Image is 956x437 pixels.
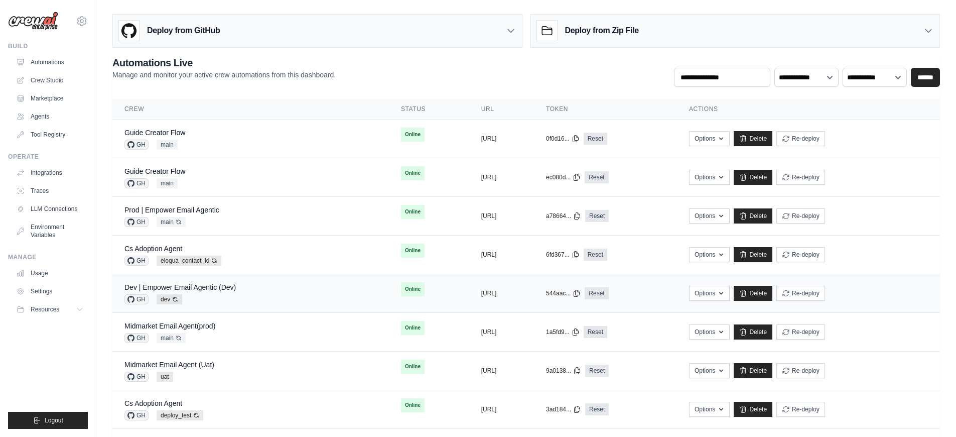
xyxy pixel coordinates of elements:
a: Cs Adoption Agent [124,245,182,253]
a: Midmarket Email Agent(prod) [124,322,215,330]
button: Options [689,286,730,301]
h3: Deploy from Zip File [565,25,639,37]
a: Delete [734,363,772,378]
a: Agents [12,108,88,125]
button: Logout [8,412,88,429]
a: Delete [734,324,772,340]
button: 3ad184... [546,405,581,413]
button: Re-deploy [776,402,825,417]
a: LLM Connections [12,201,88,217]
span: GH [124,294,149,304]
h3: Deploy from GitHub [147,25,220,37]
button: Re-deploy [776,324,825,340]
img: Logo [8,12,58,31]
a: Reset [585,171,608,183]
a: Integrations [12,165,88,181]
span: GH [124,372,149,382]
span: deploy_test [157,410,203,420]
span: Online [401,205,425,219]
span: Online [401,360,425,374]
button: Re-deploy [776,247,825,262]
a: Prod | Empower Email Agentic [124,206,219,214]
span: Online [401,321,425,335]
button: Options [689,363,730,378]
th: Actions [677,99,940,120]
span: Online [401,244,425,258]
a: Delete [734,131,772,146]
button: Options [689,131,730,146]
a: Delete [734,247,772,262]
th: URL [469,99,534,120]
a: Traces [12,183,88,199]
span: main [157,217,186,227]
span: main [157,178,178,188]
a: Crew Studio [12,72,88,88]
a: Delete [734,208,772,224]
a: Cs Adoption Agent [124,399,182,407]
a: Reset [584,326,607,338]
button: Re-deploy [776,208,825,224]
span: Online [401,128,425,142]
span: Online [401,282,425,296]
a: Midmarket Email Agent (Uat) [124,361,214,369]
button: Re-deploy [776,286,825,301]
a: Tool Registry [12,127,88,143]
a: Usage [12,265,88,281]
th: Crew [112,99,389,120]
a: Settings [12,283,88,299]
a: Delete [734,286,772,301]
span: Logout [45,416,63,424]
p: Manage and monitor your active crew automations from this dashboard. [112,70,336,80]
a: Marketplace [12,90,88,106]
a: Delete [734,170,772,185]
th: Token [534,99,677,120]
a: Reset [585,210,609,222]
span: Online [401,166,425,180]
span: Online [401,398,425,412]
iframe: Chat Widget [906,389,956,437]
th: Status [389,99,469,120]
span: GH [124,410,149,420]
button: 9a0138... [546,367,581,375]
button: Re-deploy [776,170,825,185]
button: 544aac... [546,289,581,297]
a: Environment Variables [12,219,88,243]
button: Options [689,247,730,262]
span: GH [124,256,149,266]
span: GH [124,217,149,227]
button: Options [689,170,730,185]
button: 6fd367... [546,251,580,259]
span: GH [124,333,149,343]
a: Reset [584,133,607,145]
a: Reset [585,287,608,299]
span: eloqua_contact_id [157,256,221,266]
button: Options [689,324,730,340]
button: Re-deploy [776,363,825,378]
button: 1a5fd9... [546,328,580,336]
a: Guide Creator Flow [124,167,185,175]
button: Re-deploy [776,131,825,146]
div: Build [8,42,88,50]
span: main [157,140,178,150]
a: Reset [585,365,609,377]
span: main [157,333,186,343]
button: Resources [12,301,88,317]
span: Resources [31,305,59,313]
img: GitHub Logo [119,21,139,41]
a: Delete [734,402,772,417]
span: GH [124,140,149,150]
div: Operate [8,153,88,161]
a: Guide Creator Flow [124,129,185,137]
h2: Automations Live [112,56,336,70]
button: ec080d... [546,173,581,181]
a: Reset [585,403,609,415]
span: uat [157,372,173,382]
span: dev [157,294,182,304]
a: Dev | Empower Email Agentic (Dev) [124,283,236,291]
a: Reset [584,249,607,261]
span: GH [124,178,149,188]
button: Options [689,208,730,224]
a: Automations [12,54,88,70]
button: a78664... [546,212,581,220]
